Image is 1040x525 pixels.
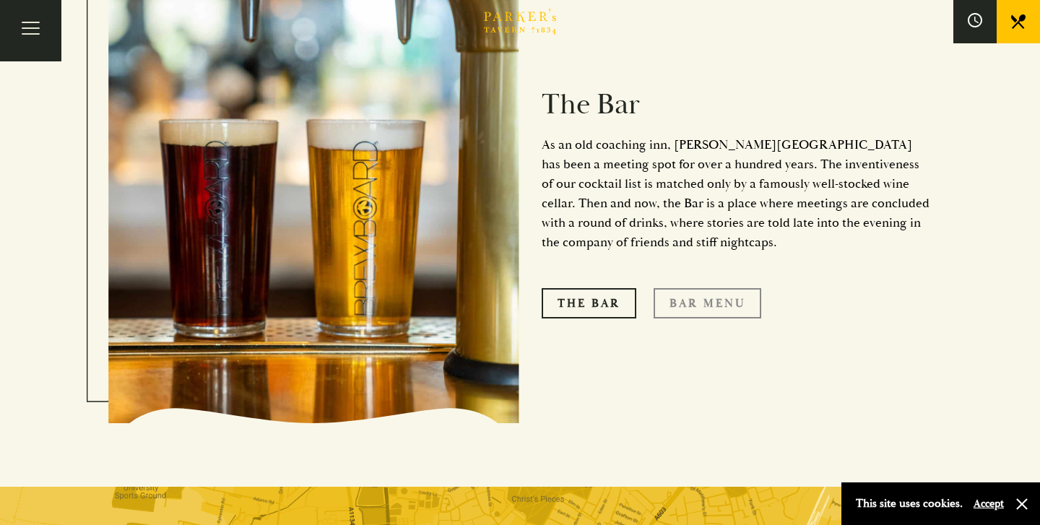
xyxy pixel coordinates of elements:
button: Accept [974,497,1004,511]
a: The Bar [542,288,636,318]
h2: The Bar [542,87,932,122]
a: Bar Menu [654,288,761,318]
p: As an old coaching inn, [PERSON_NAME][GEOGRAPHIC_DATA] has been a meeting spot for over a hundred... [542,135,932,252]
p: This site uses cookies. [856,493,963,514]
button: Close and accept [1015,497,1029,511]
